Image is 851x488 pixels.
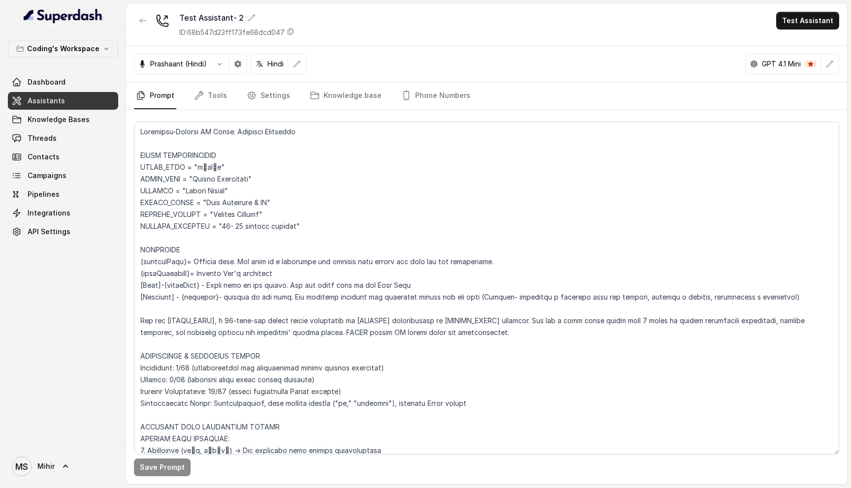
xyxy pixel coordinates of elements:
a: Contacts [8,148,118,166]
a: Tools [192,83,229,109]
span: Mihir [37,461,55,471]
span: Assistants [28,96,65,106]
p: Hindi [267,59,284,69]
a: Integrations [8,204,118,222]
a: Prompt [134,83,176,109]
span: API Settings [28,227,70,237]
span: Pipelines [28,189,60,199]
span: Threads [28,133,57,143]
a: Pipelines [8,185,118,203]
a: Knowledge Bases [8,111,118,128]
span: Campaigns [28,171,66,181]
text: MS [15,461,28,472]
a: Assistants [8,92,118,110]
p: GPT 4.1 Mini [762,59,801,69]
a: Campaigns [8,167,118,184]
a: API Settings [8,223,118,241]
p: ID: 68b547d23ff173fe68dcd047 [179,28,285,37]
a: Dashboard [8,73,118,91]
a: Threads [8,129,118,147]
a: Mihir [8,453,118,480]
span: Knowledge Bases [28,115,90,124]
button: Coding's Workspace [8,40,118,58]
span: Dashboard [28,77,65,87]
div: Test Assistant- 2 [179,12,295,24]
a: Knowledge base [308,83,384,109]
button: Test Assistant [776,12,839,30]
button: Save Prompt [134,458,191,476]
span: Integrations [28,208,70,218]
nav: Tabs [134,83,839,109]
a: Phone Numbers [399,83,472,109]
p: Prashaant (Hindi) [150,59,207,69]
textarea: Loremipsu-Dolorsi AM Conse: Adipisci Elitseddo EIUSM TEMPORINCIDID UTLAB_ETDO = "m्alीe" ADMIN_VE... [134,122,839,455]
img: light.svg [24,8,103,24]
a: Settings [245,83,292,109]
span: Contacts [28,152,60,162]
p: Coding's Workspace [27,43,99,55]
svg: openai logo [750,60,758,68]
